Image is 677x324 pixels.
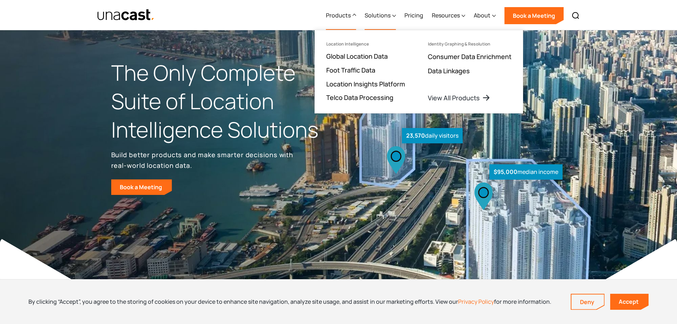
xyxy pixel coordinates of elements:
div: Identity Graphing & Resolution [428,42,490,47]
img: Search icon [571,11,580,20]
a: Global Location Data [326,52,388,60]
div: daily visitors [402,128,463,143]
div: Solutions [365,1,396,30]
div: median income [489,164,563,180]
div: About [474,11,490,20]
a: Foot Traffic Data [326,66,375,74]
div: By clicking “Accept”, you agree to the storing of cookies on your device to enhance site navigati... [28,298,551,306]
p: Build better products and make smarter decisions with real-world location data. [111,149,296,171]
div: Resources [432,1,465,30]
div: Location Intelligence [326,42,369,47]
div: Products [326,1,356,30]
div: Products [326,11,351,20]
a: Book a Meeting [111,179,172,195]
a: home [97,9,155,21]
strong: $95,000 [494,168,517,176]
a: View All Products [428,94,490,102]
div: Resources [432,11,460,20]
img: Unacast text logo [97,9,155,21]
a: Privacy Policy [458,298,494,306]
a: Book a Meeting [504,7,564,24]
a: Location Insights Platform [326,80,405,88]
strong: 23,570 [406,132,425,139]
a: Accept [610,294,649,310]
a: Consumer Data Enrichment [428,52,511,61]
a: Data Linkages [428,67,470,75]
a: Telco Data Processing [326,93,393,102]
a: Deny [571,294,604,309]
div: About [474,1,496,30]
a: Pricing [404,1,423,30]
h1: The Only Complete Suite of Location Intelligence Solutions [111,59,339,144]
div: Solutions [365,11,391,20]
nav: Products [315,30,523,113]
